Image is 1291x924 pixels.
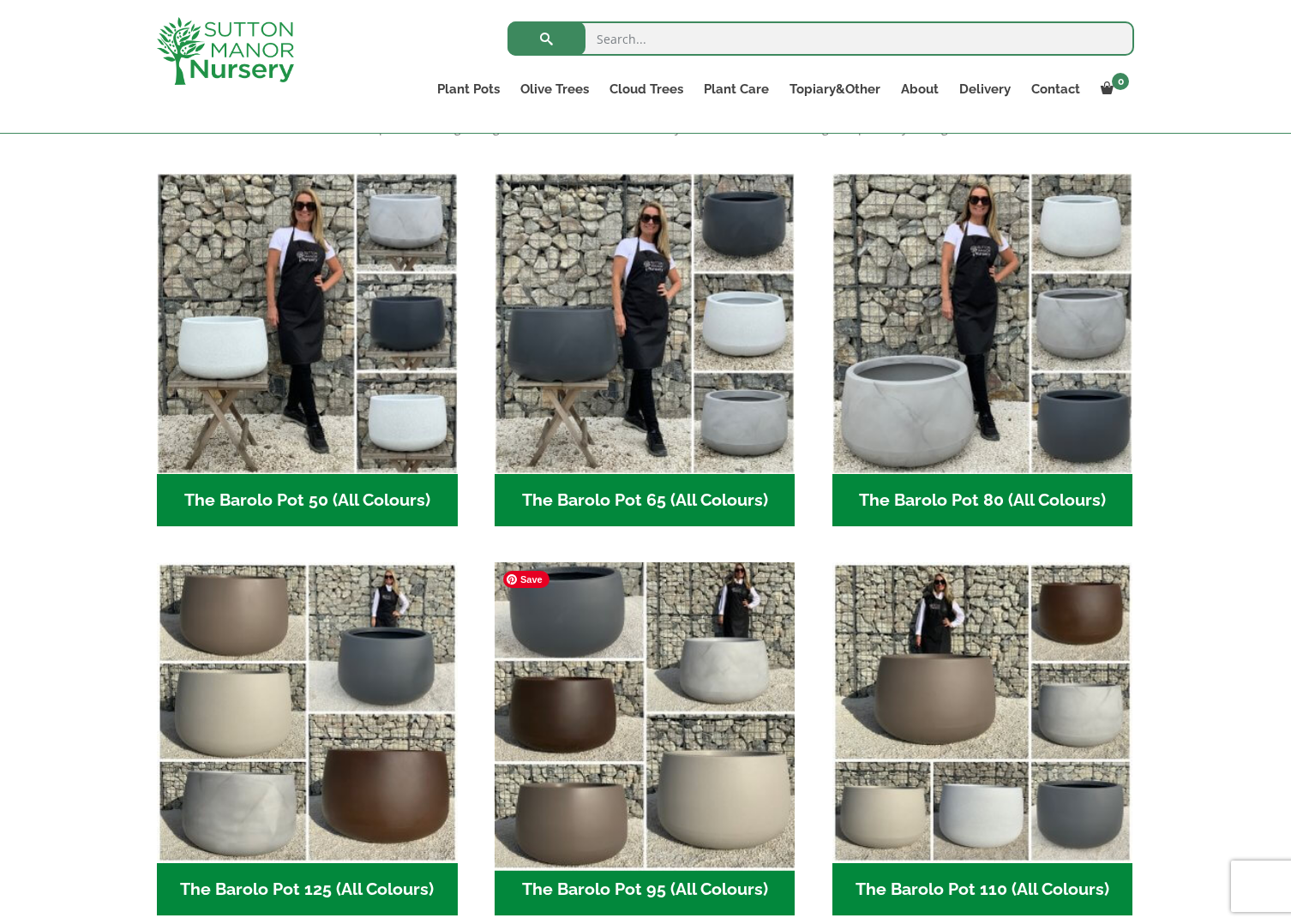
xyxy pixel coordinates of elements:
[1021,77,1090,101] a: Contact
[495,474,796,527] h2: The Barolo Pot 65 (All Colours)
[495,562,796,915] a: Visit product category The Barolo Pot 95 (All Colours)
[779,77,891,101] a: Topiary&Other
[949,77,1021,101] a: Delivery
[503,571,549,588] span: Save
[510,77,599,101] a: Olive Trees
[832,562,1133,915] a: Visit product category The Barolo Pot 110 (All Colours)
[157,562,458,915] a: Visit product category The Barolo Pot 125 (All Colours)
[157,173,458,526] a: Visit product category The Barolo Pot 50 (All Colours)
[495,173,796,474] img: The Barolo Pot 65 (All Colours)
[495,863,796,916] h2: The Barolo Pot 95 (All Colours)
[891,77,949,101] a: About
[832,562,1133,863] img: The Barolo Pot 110 (All Colours)
[832,474,1133,527] h2: The Barolo Pot 80 (All Colours)
[832,173,1133,474] img: The Barolo Pot 80 (All Colours)
[599,77,694,101] a: Cloud Trees
[832,173,1133,526] a: Visit product category The Barolo Pot 80 (All Colours)
[157,474,458,527] h2: The Barolo Pot 50 (All Colours)
[832,863,1133,916] h2: The Barolo Pot 110 (All Colours)
[1112,73,1129,90] span: 0
[495,173,796,526] a: Visit product category The Barolo Pot 65 (All Colours)
[157,17,294,85] img: logo
[1090,77,1134,101] a: 0
[507,21,1134,56] input: Search...
[694,77,779,101] a: Plant Care
[487,555,802,871] img: The Barolo Pot 95 (All Colours)
[427,77,510,101] a: Plant Pots
[157,173,458,474] img: The Barolo Pot 50 (All Colours)
[157,863,458,916] h2: The Barolo Pot 125 (All Colours)
[157,562,458,863] img: The Barolo Pot 125 (All Colours)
